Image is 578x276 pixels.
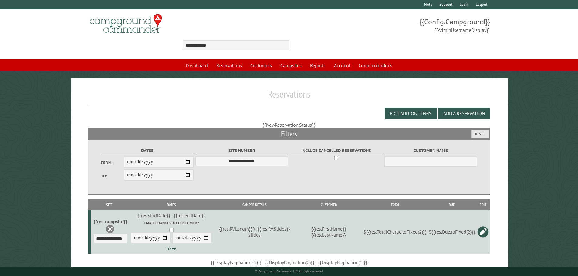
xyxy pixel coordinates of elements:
td: {{res.FirstName}} {{res.LastName}} [295,210,363,254]
button: Reset [471,130,489,138]
th: Due [428,199,476,210]
div: {{res.campsite}} [93,218,127,224]
a: Save [167,245,176,251]
th: Dates [128,199,215,210]
th: Customer [295,199,363,210]
a: Customers [247,60,275,71]
a: Communications [355,60,396,71]
span: {{Config.Campground}} {{AdminUsernameDisplay}} [289,17,490,34]
div: {{res.startDate}} - {{res.endDate}} [129,212,214,218]
h1: Reservations [88,88,490,105]
label: Customer Name [384,147,477,154]
th: Total [363,199,428,210]
td: ${{res.TotalCharge.toFixed(2)}} [363,210,428,254]
div: - [129,220,214,251]
div: {{NewReservation.Status}} [88,121,490,128]
a: Reservations [213,60,245,71]
label: Email changes to customer? [129,220,214,226]
td: ${{res.Due.toFixed(2)}} [428,210,476,254]
a: Account [330,60,354,71]
th: Site [91,199,128,210]
small: © Campground Commander LLC. All rights reserved. [255,269,323,273]
span: {{DisplayPagination(1)}} [318,259,367,265]
button: Edit Add-on Items [385,108,437,119]
label: Dates [101,147,194,154]
a: Reports [306,60,329,71]
th: Camper Details [215,199,295,210]
h2: Filters [88,128,490,140]
a: Dashboard [182,60,211,71]
button: Add a Reservation [438,108,490,119]
a: Delete this reservation [106,224,115,234]
span: {{DisplayPagination(0)}} [265,259,314,265]
td: {{res.RV.Length}}ft, {{res.RV.Slides}} slides [215,210,295,254]
th: Edit [476,199,490,210]
label: Site Number [195,147,288,154]
label: To: [101,173,124,179]
label: From: [101,160,124,166]
span: {{DisplayPagination(-1)}} [211,259,262,265]
img: Campground Commander [88,12,164,35]
a: Campsites [277,60,305,71]
label: Include Cancelled Reservations [290,147,383,154]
